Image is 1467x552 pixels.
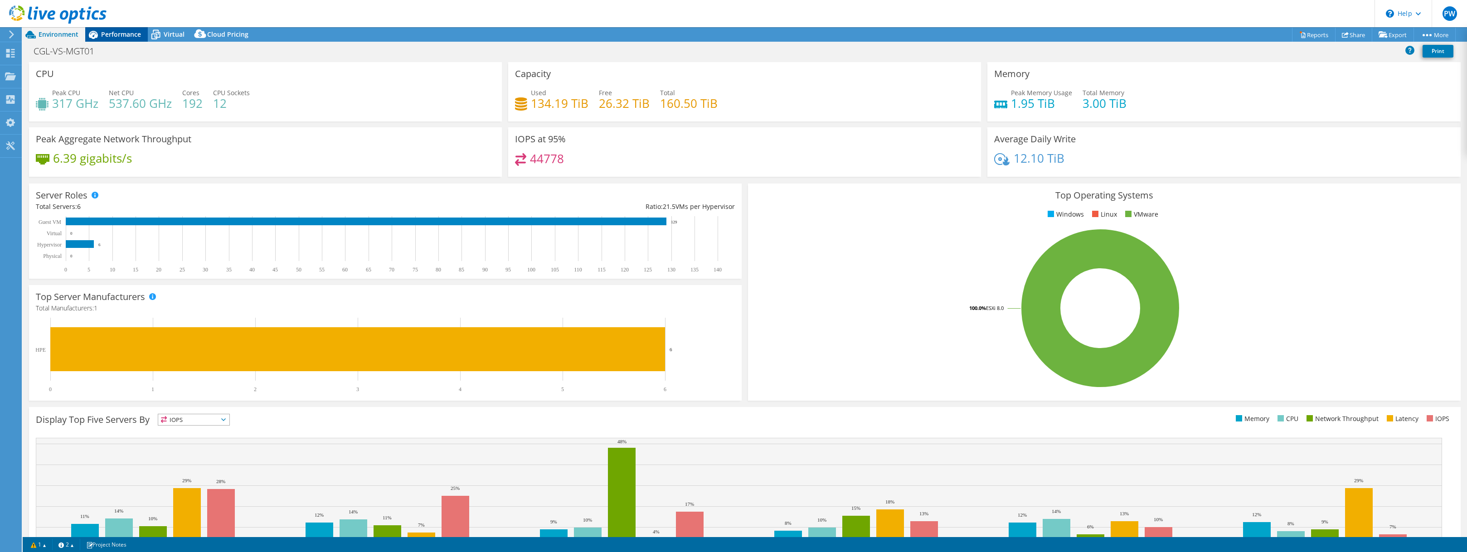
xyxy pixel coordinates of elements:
text: 11% [383,515,392,520]
text: 125 [644,266,652,273]
text: 105 [551,266,559,273]
text: 12% [1018,512,1027,518]
text: 48% [617,439,627,444]
text: 14% [349,509,358,514]
text: Physical [43,253,62,259]
text: HPE [35,347,46,353]
h3: Capacity [515,69,551,79]
div: Ratio: VMs per Hypervisor [385,202,735,212]
h4: 3.00 TiB [1083,98,1127,108]
text: 5 [87,266,90,273]
text: Hypervisor [37,242,62,248]
span: 6 [77,202,81,211]
text: 6% [1087,524,1094,529]
text: 12% [315,512,324,518]
text: 9% [550,519,557,524]
text: 1 [151,386,154,392]
h4: 44778 [530,154,564,164]
h4: Total Manufacturers: [36,303,735,313]
h4: 537.60 GHz [109,98,172,108]
text: 7% [1389,524,1396,529]
text: Virtual [47,230,62,237]
h4: 12.10 TiB [1014,153,1064,163]
text: 0 [70,231,73,236]
h4: 192 [182,98,203,108]
span: Free [599,88,612,97]
h4: 6.39 gigabits/s [53,153,132,163]
h3: Top Server Manufacturers [36,292,145,302]
h3: Peak Aggregate Network Throughput [36,134,191,144]
li: Linux [1090,209,1117,219]
text: 130 [667,266,675,273]
text: 95 [505,266,511,273]
h3: IOPS at 95% [515,134,566,144]
text: 55 [319,266,325,273]
text: 0 [70,254,73,258]
span: Cores [182,88,199,97]
text: 29% [1354,478,1363,483]
text: Guest VM [39,219,61,225]
text: 30 [203,266,208,273]
tspan: 100.0% [969,305,986,311]
text: 15 [133,266,138,273]
li: Latency [1384,414,1418,424]
span: PW [1443,6,1457,21]
a: 1 [24,539,53,550]
text: 135 [690,266,699,273]
div: Total Servers: [36,202,385,212]
text: 4 [459,386,461,392]
text: 17% [685,501,694,507]
text: 10% [1154,517,1163,522]
text: 5 [561,386,564,392]
text: 10% [583,517,592,523]
a: Reports [1292,28,1336,42]
span: Environment [39,30,78,39]
text: 40 [249,266,255,273]
text: 45 [272,266,278,273]
span: Peak Memory Usage [1011,88,1072,97]
text: 60 [342,266,348,273]
h3: Server Roles [36,190,87,200]
h4: 1.95 TiB [1011,98,1072,108]
text: 85 [459,266,464,273]
li: VMware [1123,209,1158,219]
span: Used [531,88,546,97]
text: 70 [389,266,394,273]
h4: 12 [213,98,250,108]
text: 90 [482,266,488,273]
li: IOPS [1424,414,1449,424]
text: 0 [64,266,67,273]
svg: \n [1386,10,1394,18]
text: 7% [418,522,425,528]
text: 120 [621,266,629,273]
text: 0 [49,386,52,392]
text: 110 [574,266,582,273]
h3: Top Operating Systems [755,190,1454,200]
text: 28% [216,479,225,484]
span: Total [660,88,675,97]
text: 6 [670,347,672,352]
text: 10 [110,266,115,273]
span: CPU Sockets [213,88,250,97]
tspan: ESXi 8.0 [986,305,1004,311]
text: 3 [356,386,359,392]
text: 10% [148,516,157,521]
span: IOPS [158,414,229,425]
text: 35 [226,266,232,273]
a: More [1414,28,1456,42]
text: 65 [366,266,371,273]
text: 4% [653,529,660,534]
text: 8% [1287,521,1294,526]
text: 8% [785,520,792,526]
a: Export [1372,28,1414,42]
h4: 317 GHz [52,98,98,108]
text: 11% [80,513,89,519]
a: Share [1335,28,1372,42]
text: 10% [817,517,826,523]
li: CPU [1275,414,1298,424]
h3: CPU [36,69,54,79]
span: Net CPU [109,88,134,97]
a: Print [1423,45,1453,58]
text: 15% [851,505,860,511]
text: 80 [436,266,441,273]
